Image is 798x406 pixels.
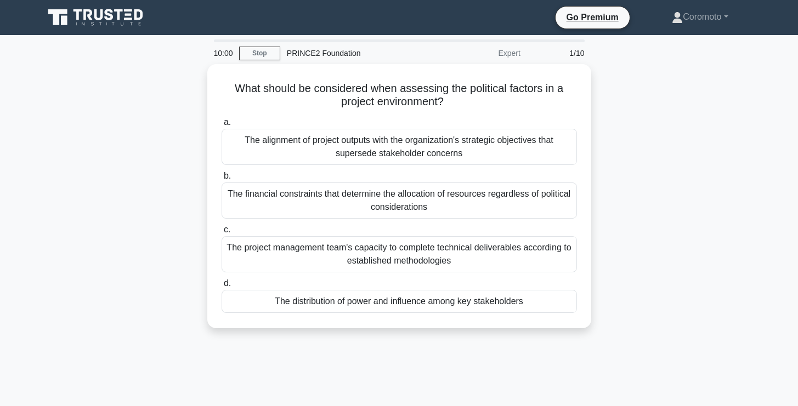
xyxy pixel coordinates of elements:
[239,47,280,60] a: Stop
[431,42,527,64] div: Expert
[646,6,754,28] a: Coromoto
[560,10,625,24] a: Go Premium
[224,278,231,288] span: d.
[224,171,231,180] span: b.
[207,42,239,64] div: 10:00
[527,42,591,64] div: 1/10
[222,129,577,165] div: The alignment of project outputs with the organization's strategic objectives that supersede stak...
[280,42,431,64] div: PRINCE2 Foundation
[224,225,230,234] span: c.
[220,82,578,109] h5: What should be considered when assessing the political factors in a project environment?
[222,236,577,272] div: The project management team's capacity to complete technical deliverables according to establishe...
[224,117,231,127] span: a.
[222,290,577,313] div: The distribution of power and influence among key stakeholders
[222,182,577,219] div: The financial constraints that determine the allocation of resources regardless of political cons...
